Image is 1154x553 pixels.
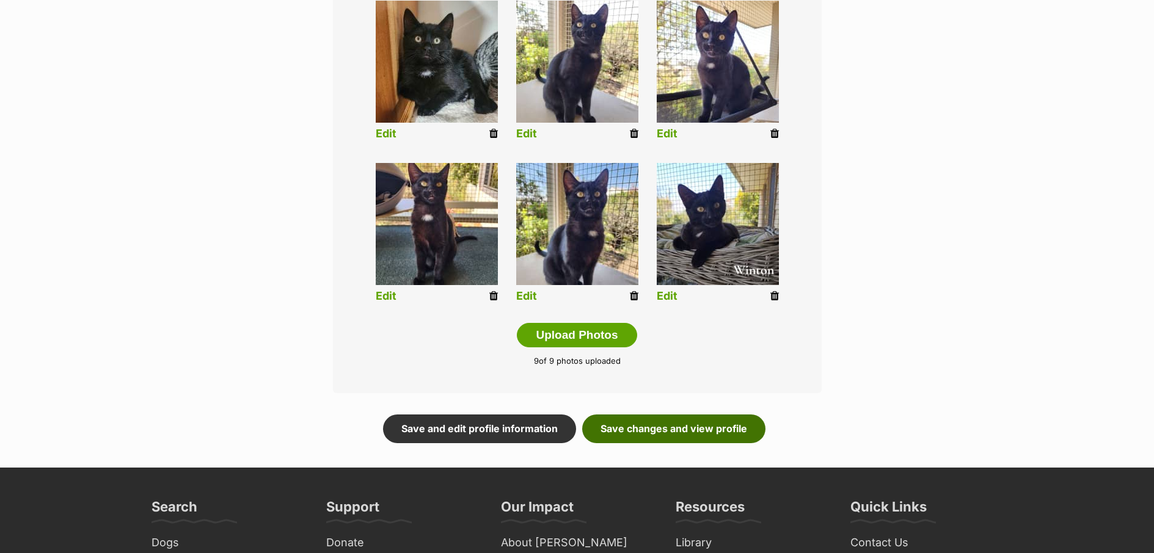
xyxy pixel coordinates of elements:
a: Save and edit profile information [383,414,576,443]
img: sxqdqf2g7dyrcuexjgcf.jpg [376,1,498,123]
a: Edit [657,290,677,303]
p: of 9 photos uploaded [351,355,803,367]
a: Donate [321,533,484,552]
a: About [PERSON_NAME] [496,533,659,552]
img: listing photo [657,163,779,285]
h3: Quick Links [850,498,927,522]
h3: Support [326,498,379,522]
a: Edit [516,290,537,303]
button: Upload Photos [517,323,637,347]
a: Edit [376,128,396,140]
img: listing photo [516,1,638,123]
a: Save changes and view profile [582,414,765,443]
a: Edit [516,128,537,140]
h3: Our Impact [501,498,574,522]
h3: Search [152,498,197,522]
a: Contact Us [845,533,1008,552]
a: Edit [376,290,396,303]
span: 9 [534,356,539,366]
a: Library [671,533,833,552]
a: Dogs [147,533,309,552]
a: Edit [657,128,677,140]
img: listing photo [516,163,638,285]
img: listing photo [376,163,498,285]
h3: Resources [676,498,745,522]
img: listing photo [657,1,779,123]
